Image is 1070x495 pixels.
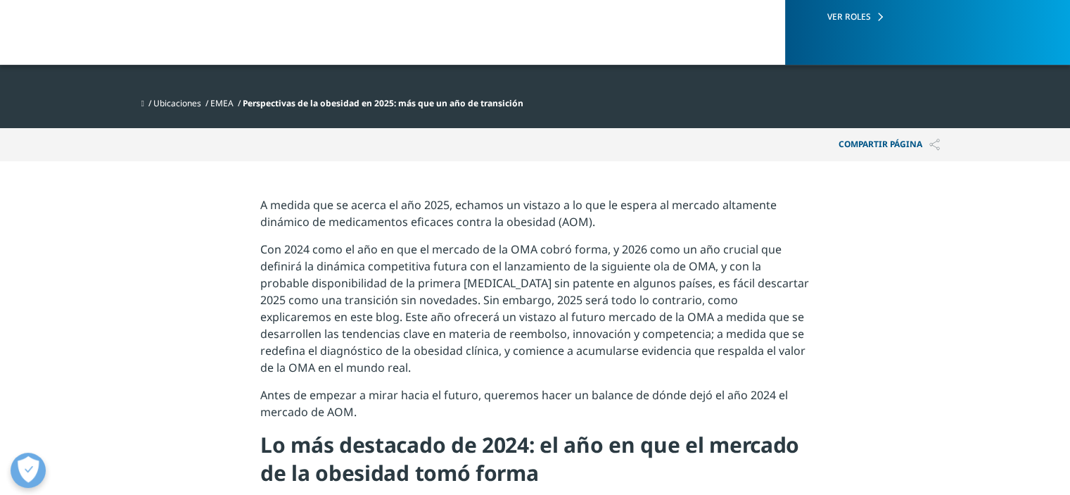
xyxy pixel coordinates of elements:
[153,97,201,109] a: Ubicaciones
[260,197,777,230] font: A medida que se acerca el año 2025, echamos un vistazo a lo que le espera al mercado altamente di...
[828,128,950,161] button: Compartir PÁGINACompartir PÁGINA
[243,97,523,109] font: Perspectivas de la obesidad en 2025: más que un año de transición
[210,97,234,109] a: EMEA
[260,430,799,487] font: Lo más destacado de 2024: el año en que el mercado de la obesidad tomó forma
[929,139,940,151] img: Compartir PÁGINA
[827,11,1024,23] a: VER ROLES
[839,138,922,150] font: Compartir PÁGINA
[827,11,871,23] font: VER ROLES
[260,242,809,375] font: Con 2024 como el año en que el mercado de la OMA cobró forma, y ​​2026 como un año crucial que de...
[11,453,46,488] button: Abrir preferencias
[260,387,788,420] font: Antes de empezar a mirar hacia el futuro, queremos hacer un balance de dónde dejó el año 2024 el ...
